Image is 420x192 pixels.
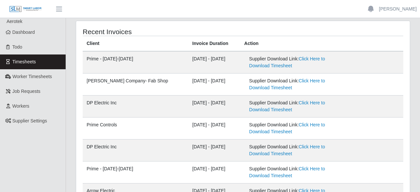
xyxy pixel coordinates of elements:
[188,74,240,96] td: [DATE] - [DATE]
[83,139,188,161] td: DP Electric Inc
[249,99,343,113] div: Supplier Download Link:
[12,30,35,35] span: Dashboard
[249,143,343,157] div: Supplier Download Link:
[12,89,41,94] span: Job Requests
[240,36,403,52] th: Action
[188,117,240,139] td: [DATE] - [DATE]
[12,59,36,64] span: Timesheets
[83,51,188,74] td: Prime - [DATE]-[DATE]
[83,96,188,117] td: DP Electric Inc
[83,36,188,52] th: Client
[83,117,188,139] td: Prime Controls
[7,19,22,24] span: Aerotek
[12,74,52,79] span: Worker Timesheets
[83,161,188,183] td: Prime - [DATE]-[DATE]
[249,165,343,179] div: Supplier Download Link:
[188,51,240,74] td: [DATE] - [DATE]
[9,6,42,13] img: SLM Logo
[83,28,211,36] h4: Recent Invoices
[12,118,47,123] span: Supplier Settings
[249,77,343,91] div: Supplier Download Link:
[12,103,30,109] span: Workers
[379,6,417,12] a: [PERSON_NAME]
[12,44,22,50] span: Todo
[249,55,343,69] div: Supplier Download Link:
[249,121,343,135] div: Supplier Download Link:
[188,139,240,161] td: [DATE] - [DATE]
[188,96,240,117] td: [DATE] - [DATE]
[188,161,240,183] td: [DATE] - [DATE]
[188,36,240,52] th: Invoice Duration
[83,74,188,96] td: [PERSON_NAME] Company- Fab Shop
